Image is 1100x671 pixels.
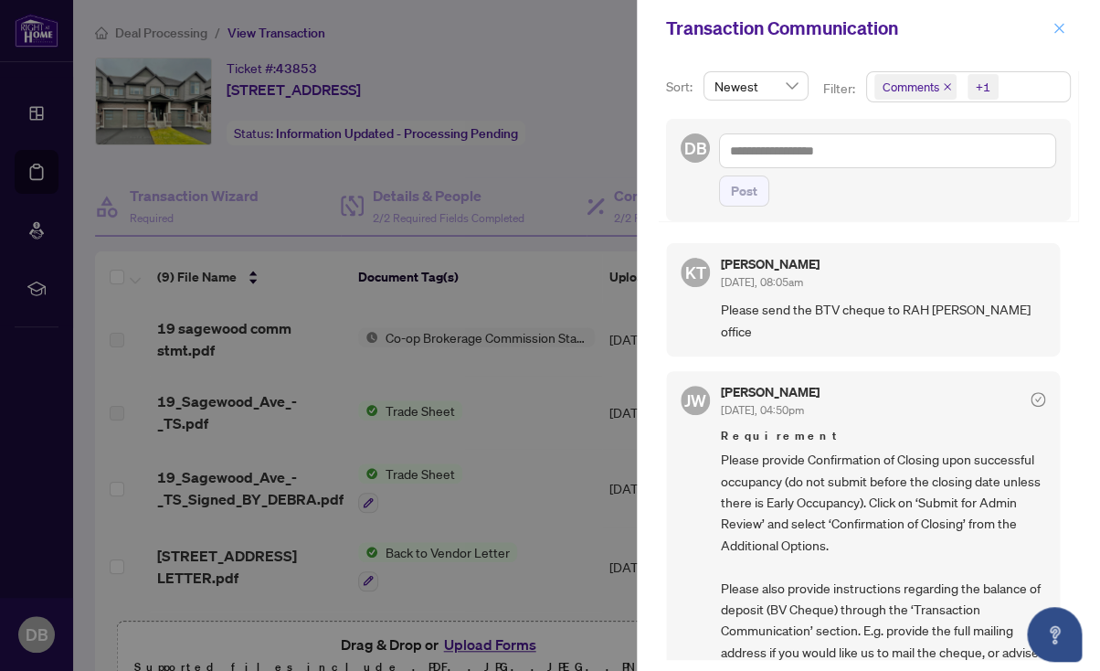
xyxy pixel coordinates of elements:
[666,77,696,97] p: Sort:
[1027,607,1082,662] button: Open asap
[685,260,706,285] span: KT
[714,72,798,100] span: Newest
[883,78,939,96] span: Comments
[721,386,820,399] h5: [PERSON_NAME]
[721,258,820,271] h5: [PERSON_NAME]
[721,427,1045,445] span: Requirement
[976,78,990,96] div: +1
[721,299,1045,342] span: Please send the BTV cheque to RAH [PERSON_NAME] office
[943,82,952,91] span: close
[666,15,1047,42] div: Transaction Communication
[684,388,706,413] span: JW
[1052,22,1065,35] span: close
[719,176,769,207] button: Post
[684,135,707,161] span: DB
[1031,392,1045,407] span: check-circle
[823,79,858,99] p: Filter:
[721,275,803,289] span: [DATE], 08:05am
[874,74,957,100] span: Comments
[721,403,804,417] span: [DATE], 04:50pm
